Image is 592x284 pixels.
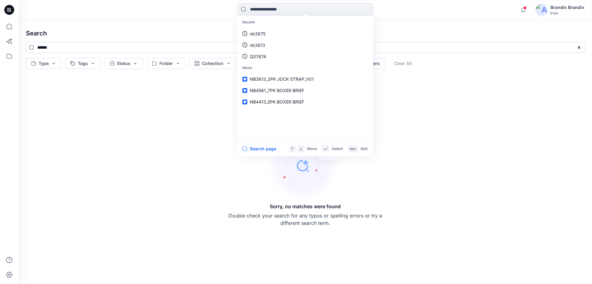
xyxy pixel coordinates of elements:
p: QS7674 [250,53,266,60]
p: nb3613 [250,42,265,48]
button: Tags [65,58,101,69]
button: Folder [147,58,186,69]
p: Quit [360,146,368,152]
div: Brandix Brandix [550,4,584,11]
a: nb3675 [239,28,372,39]
button: Status [104,58,143,69]
div: PVH [550,11,584,16]
button: Collection [189,58,236,69]
button: Type [26,58,61,69]
a: nb3613 [239,39,372,51]
a: NB4413_5PK BOXER BRIEF [239,96,372,108]
p: Items [239,62,372,74]
img: Sorry, no matches were found [267,129,353,203]
p: esc [350,146,356,152]
h5: Sorry, no matches were found [270,203,341,210]
img: avatar [536,4,548,16]
a: QS7674 [239,51,372,62]
p: Select [332,146,343,152]
p: Double check your search for any typos or spelling errors or try a different search term. [228,212,382,227]
button: Search page [242,145,276,152]
span: NB4413_5PK BOXER BRIEF [250,99,304,104]
h4: Search [21,25,590,42]
span: NB4561_7PK BOXER BRIEF [250,88,304,93]
a: NB4561_7PK BOXER BRIEF [239,85,372,96]
a: NB3613_3PK JOCK STRAP_V01 [239,73,372,85]
p: Move [307,146,317,152]
p: Recent [239,17,372,28]
span: NB3613_3PK JOCK STRAP_V01 [250,76,314,82]
p: nb3675 [250,30,265,37]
